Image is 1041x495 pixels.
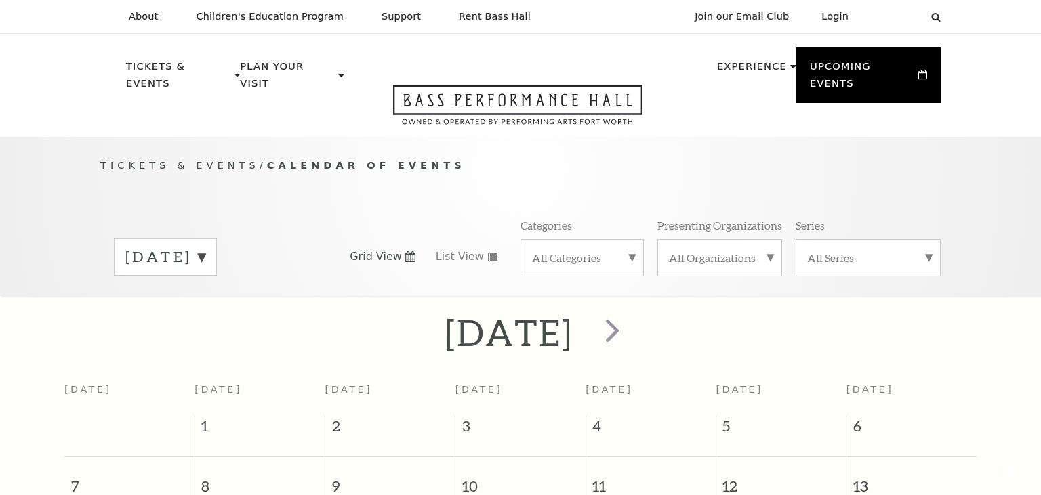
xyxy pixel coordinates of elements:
span: 3 [455,416,585,443]
p: Series [796,218,825,232]
span: 4 [586,416,716,443]
span: [DATE] [716,384,763,395]
p: Experience [717,58,787,83]
span: Grid View [350,249,402,264]
th: [DATE] [64,376,195,416]
p: Tickets & Events [126,58,231,100]
p: Plan Your Visit [240,58,335,100]
label: [DATE] [125,246,205,267]
label: All Categories [532,251,632,265]
span: 2 [325,416,455,443]
span: [DATE] [325,384,373,395]
select: Select: [870,10,918,23]
span: Tickets & Events [100,159,260,171]
span: Calendar of Events [267,159,466,171]
p: / [100,157,941,174]
h2: [DATE] [445,311,573,354]
span: [DATE] [195,384,242,395]
p: Upcoming Events [810,58,915,100]
span: 6 [846,416,977,443]
p: About [129,11,158,22]
span: List View [436,249,484,264]
p: Categories [520,218,572,232]
span: 5 [716,416,846,443]
p: Children's Education Program [196,11,344,22]
span: [DATE] [455,384,503,395]
p: Rent Bass Hall [459,11,531,22]
label: All Organizations [669,251,771,265]
span: 1 [195,416,325,443]
button: next [586,309,636,357]
p: Presenting Organizations [657,218,782,232]
span: [DATE] [586,384,633,395]
span: [DATE] [846,384,894,395]
p: Support [382,11,421,22]
label: All Series [807,251,929,265]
